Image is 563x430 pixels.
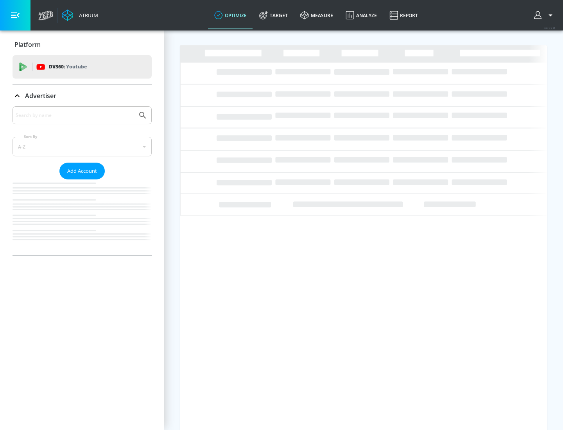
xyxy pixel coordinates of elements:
[383,1,424,29] a: Report
[13,106,152,255] div: Advertiser
[13,55,152,79] div: DV360: Youtube
[253,1,294,29] a: Target
[13,179,152,255] nav: list of Advertiser
[22,134,39,139] label: Sort By
[13,137,152,156] div: A-Z
[13,85,152,107] div: Advertiser
[76,12,98,19] div: Atrium
[13,34,152,56] div: Platform
[294,1,339,29] a: measure
[208,1,253,29] a: optimize
[25,91,56,100] p: Advertiser
[59,163,105,179] button: Add Account
[14,40,41,49] p: Platform
[16,110,134,120] input: Search by name
[339,1,383,29] a: Analyze
[66,63,87,71] p: Youtube
[544,26,555,30] span: v 4.32.0
[62,9,98,21] a: Atrium
[67,167,97,176] span: Add Account
[49,63,87,71] p: DV360:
